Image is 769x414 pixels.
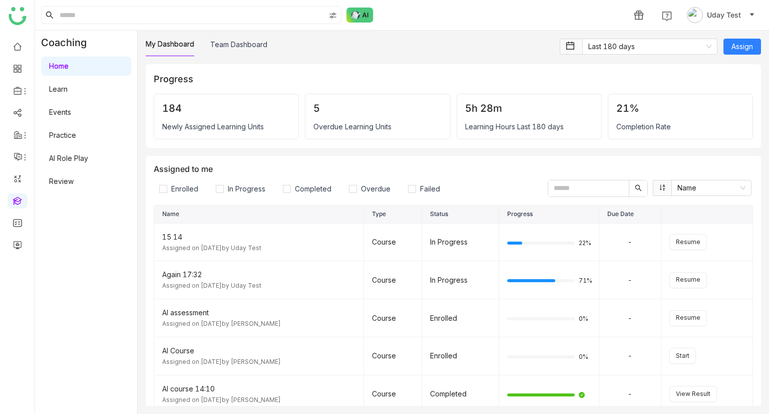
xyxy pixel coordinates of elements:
[162,102,290,114] div: 184
[372,388,414,399] div: Course
[49,177,74,185] a: Review
[707,10,741,21] span: Uday Test
[162,357,355,367] div: Assigned on [DATE] by [PERSON_NAME]
[146,40,194,48] a: My Dashboard
[677,180,745,195] nz-select-item: Name
[579,316,591,322] span: 0%
[579,354,591,360] span: 0%
[162,383,355,394] div: AI course 14:10
[49,85,68,93] a: Learn
[430,275,491,286] div: In Progress
[416,184,444,193] span: Failed
[676,275,700,285] span: Resume
[162,281,355,291] div: Assigned on [DATE] by Uday Test
[210,40,267,49] a: Team Dashboard
[162,345,355,356] div: AI Course
[669,386,717,402] button: View Result
[49,131,76,139] a: Practice
[154,72,753,86] div: Progress
[669,234,707,250] button: Resume
[162,319,355,329] div: Assigned on [DATE] by [PERSON_NAME]
[430,313,491,324] div: Enrolled
[685,7,757,23] button: Uday Test
[616,122,744,131] div: Completion Rate
[430,237,491,248] div: In Progress
[154,164,753,197] div: Assigned to me
[430,388,491,399] div: Completed
[676,389,710,399] span: View Result
[430,350,491,361] div: Enrolled
[372,313,414,324] div: Course
[372,350,414,361] div: Course
[687,7,703,23] img: avatar
[162,232,355,243] div: 15 14
[669,272,707,288] button: Resume
[162,244,355,253] div: Assigned on [DATE] by Uday Test
[579,240,591,246] span: 22%
[616,102,744,114] div: 21%
[35,31,102,55] div: Coaching
[499,205,599,224] th: Progress
[599,375,661,413] td: -
[422,205,500,224] th: Status
[49,108,71,116] a: Events
[676,313,700,323] span: Resume
[599,299,661,337] td: -
[669,310,707,326] button: Resume
[154,205,364,224] th: Name
[313,122,442,131] div: Overdue Learning Units
[723,39,761,55] button: Assign
[291,184,335,193] span: Completed
[346,8,373,23] img: ask-buddy-normal.svg
[599,261,661,299] td: -
[162,269,355,280] div: Again 17:32
[49,154,88,162] a: AI Role Play
[162,395,355,405] div: Assigned on [DATE] by [PERSON_NAME]
[372,237,414,248] div: Course
[465,102,593,114] div: 5h 28m
[357,184,395,193] span: Overdue
[599,224,661,262] td: -
[162,307,355,318] div: AI assessment
[579,278,591,284] span: 71%
[167,184,202,193] span: Enrolled
[731,41,753,52] span: Assign
[372,275,414,286] div: Course
[49,62,69,70] a: Home
[676,351,689,361] span: Start
[313,102,442,114] div: 5
[588,39,711,54] nz-select-item: Last 180 days
[662,11,672,21] img: help.svg
[599,337,661,375] td: -
[364,205,422,224] th: Type
[465,122,593,131] div: Learning Hours Last 180 days
[9,7,27,25] img: logo
[162,122,290,131] div: Newly Assigned Learning Units
[669,348,696,364] button: Start
[329,12,337,20] img: search-type.svg
[224,184,269,193] span: In Progress
[599,205,661,224] th: Due Date
[676,238,700,247] span: Resume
